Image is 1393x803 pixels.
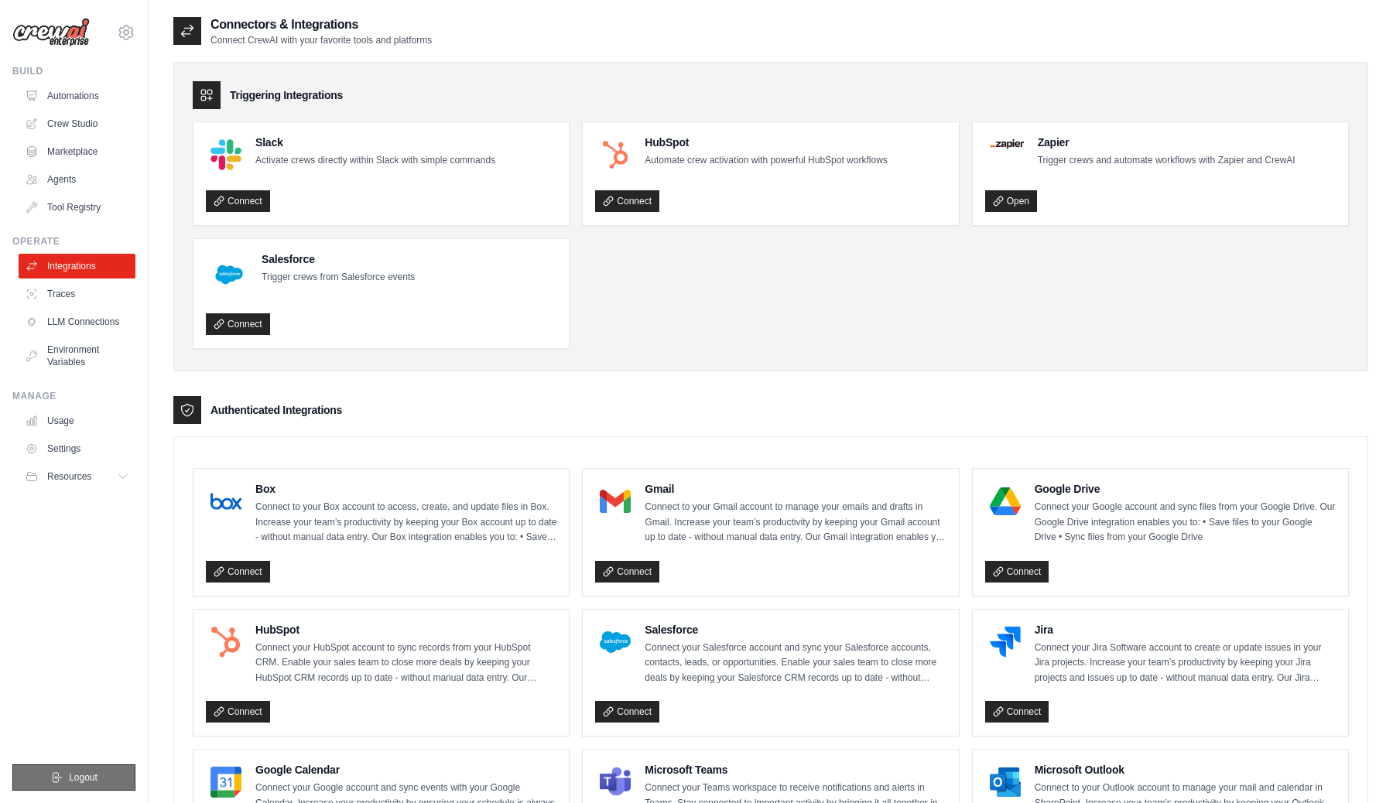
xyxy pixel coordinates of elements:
[210,767,241,798] img: Google Calendar Logo
[990,627,1021,658] img: Jira Logo
[1038,135,1295,150] h4: Zapier
[19,254,135,278] a: Integrations
[12,235,135,248] div: Operate
[985,561,1049,583] a: Connect
[645,641,946,686] p: Connect your Salesforce account and sync your Salesforce accounts, contacts, leads, or opportunit...
[19,139,135,164] a: Marketplace
[990,767,1021,798] img: Microsoft Outlook Logo
[210,402,342,418] h3: Authenticated Integrations
[262,270,415,285] p: Trigger crews from Salesforce events
[210,34,432,46] p: Connect CrewAI with your favorite tools and platforms
[645,481,946,497] h4: Gmail
[600,139,631,170] img: HubSpot Logo
[230,87,343,103] h3: Triggering Integrations
[990,139,1024,149] img: Zapier Logo
[206,313,270,335] a: Connect
[19,195,135,220] a: Tool Registry
[255,500,556,545] p: Connect to your Box account to access, create, and update files in Box. Increase your team’s prod...
[1035,500,1336,545] p: Connect your Google account and sync files from your Google Drive. Our Google Drive integration e...
[206,701,270,723] a: Connect
[600,767,631,798] img: Microsoft Teams Logo
[12,65,135,77] div: Build
[1035,641,1336,686] p: Connect your Jira Software account to create or update issues in your Jira projects. Increase you...
[19,167,135,192] a: Agents
[19,408,135,433] a: Usage
[19,111,135,136] a: Crew Studio
[990,486,1021,517] img: Google Drive Logo
[1035,622,1336,637] h4: Jira
[210,15,432,34] h2: Connectors & Integrations
[255,135,495,150] h4: Slack
[210,256,248,293] img: Salesforce Logo
[19,282,135,306] a: Traces
[12,18,90,47] img: Logo
[1035,762,1336,777] h4: Microsoft Outlook
[600,486,631,517] img: Gmail Logo
[645,622,946,637] h4: Salesforce
[255,641,556,686] p: Connect your HubSpot account to sync records from your HubSpot CRM. Enable your sales team to clo...
[255,622,556,637] h4: HubSpot
[255,153,495,169] p: Activate crews directly within Slack with simple commands
[1035,481,1336,497] h4: Google Drive
[19,337,135,374] a: Environment Variables
[645,153,887,169] p: Automate crew activation with powerful HubSpot workflows
[12,390,135,402] div: Manage
[985,190,1037,212] a: Open
[206,561,270,583] a: Connect
[985,701,1049,723] a: Connect
[645,762,946,777] h4: Microsoft Teams
[255,762,556,777] h4: Google Calendar
[1038,153,1295,169] p: Trigger crews and automate workflows with Zapier and CrewAI
[19,436,135,461] a: Settings
[12,764,135,791] button: Logout
[595,190,659,212] a: Connect
[19,464,135,489] button: Resources
[645,500,946,545] p: Connect to your Gmail account to manage your emails and drafts in Gmail. Increase your team’s pro...
[600,627,631,658] img: Salesforce Logo
[47,470,91,483] span: Resources
[255,481,556,497] h4: Box
[210,486,241,517] img: Box Logo
[19,309,135,334] a: LLM Connections
[210,139,241,170] img: Slack Logo
[595,561,659,583] a: Connect
[262,251,415,267] h4: Salesforce
[645,135,887,150] h4: HubSpot
[206,190,270,212] a: Connect
[19,84,135,108] a: Automations
[210,627,241,658] img: HubSpot Logo
[595,701,659,723] a: Connect
[69,771,98,784] span: Logout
